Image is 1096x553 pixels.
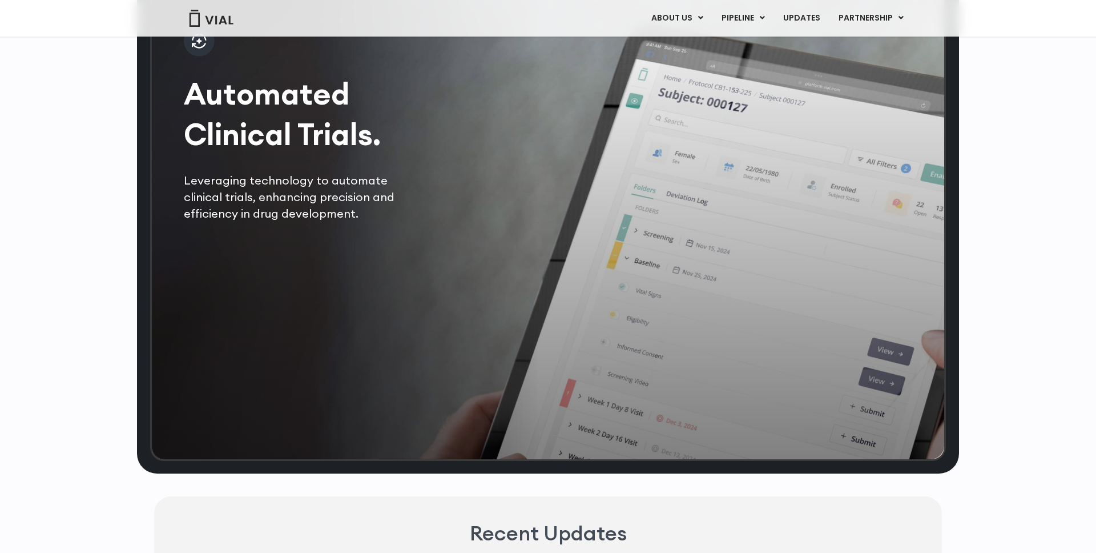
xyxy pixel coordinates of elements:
h2: Automated Clinical Trials. [184,74,422,155]
h2: Recent Updates [470,519,627,547]
a: ABOUT USMenu Toggle [642,9,712,28]
p: Leveraging technology to automate clinical trials, enhancing precision and efficiency in drug dev... [184,172,422,222]
a: PARTNERSHIPMenu Toggle [829,9,913,28]
a: PIPELINEMenu Toggle [712,9,773,28]
a: UPDATES [774,9,829,28]
img: Vial Logo [188,10,234,27]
